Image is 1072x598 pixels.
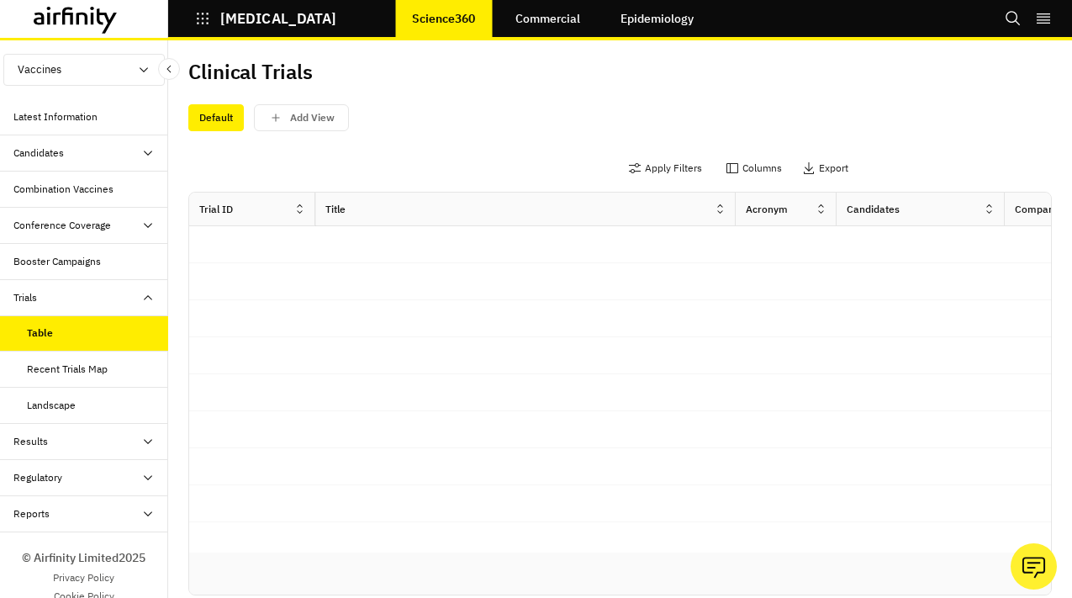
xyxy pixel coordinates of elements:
[158,58,180,80] button: Close Sidebar
[746,202,788,217] div: Acronym
[13,254,101,269] div: Booster Campaigns
[199,202,233,217] div: Trial ID
[13,434,48,449] div: Results
[27,362,108,377] div: Recent Trials Map
[13,290,37,305] div: Trials
[254,104,349,131] button: save changes
[628,155,702,182] button: Apply Filters
[188,60,313,84] h2: Clinical Trials
[22,549,145,567] p: © Airfinity Limited 2025
[412,12,475,25] p: Science360
[220,11,336,26] p: [MEDICAL_DATA]
[847,202,900,217] div: Candidates
[27,398,76,413] div: Landscape
[726,155,782,182] button: Columns
[13,470,62,485] div: Regulatory
[3,54,165,86] button: Vaccines
[1005,4,1022,33] button: Search
[13,146,64,161] div: Candidates
[27,325,53,341] div: Table
[188,104,244,131] div: Default
[819,162,848,174] p: Export
[195,4,336,33] button: [MEDICAL_DATA]
[1011,543,1057,590] button: Ask our analysts
[290,112,335,124] p: Add View
[13,506,50,521] div: Reports
[13,218,111,233] div: Conference Coverage
[13,109,98,124] div: Latest Information
[325,202,346,217] div: Title
[802,155,848,182] button: Export
[13,182,114,197] div: Combination Vaccines
[53,570,114,585] a: Privacy Policy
